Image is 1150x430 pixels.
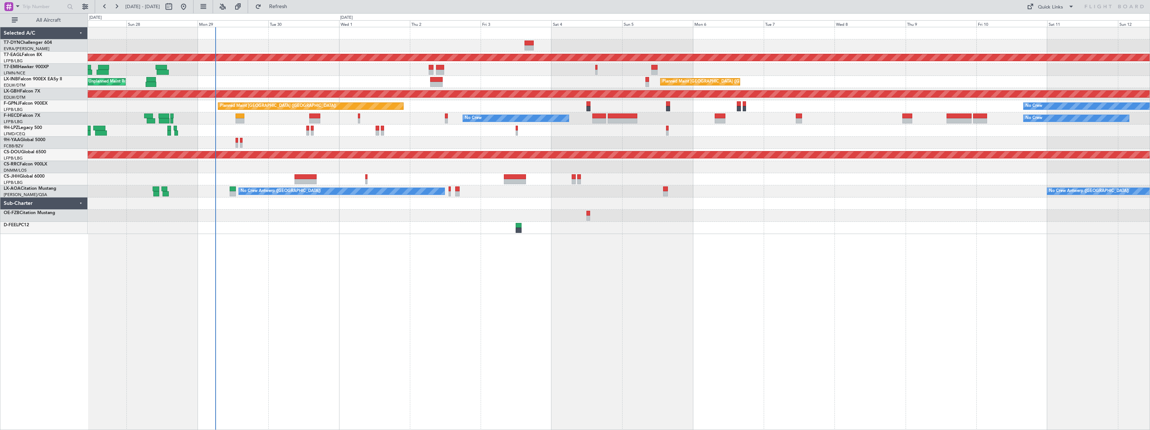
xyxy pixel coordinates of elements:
a: LX-AOACitation Mustang [4,186,56,191]
a: D-FEELPC12 [4,223,29,227]
div: Thu 9 [906,20,976,27]
div: Sun 28 [126,20,197,27]
span: CS-DOU [4,150,21,154]
a: LFMD/CEQ [4,131,25,137]
div: Wed 1 [339,20,410,27]
a: LFPB/LBG [4,107,23,112]
span: LX-AOA [4,186,21,191]
span: Refresh [263,4,294,9]
a: EDLW/DTM [4,83,25,88]
a: LFPB/LBG [4,155,23,161]
a: F-GPNJFalcon 900EX [4,101,48,106]
span: D-FEEL [4,223,18,227]
div: No Crew Antwerp ([GEOGRAPHIC_DATA]) [241,186,321,197]
div: Tue 7 [764,20,834,27]
a: T7-EAGLFalcon 8X [4,53,42,57]
span: All Aircraft [19,18,78,23]
a: LFMN/NCE [4,70,25,76]
div: [DATE] [89,15,102,21]
div: Quick Links [1038,4,1063,11]
div: No Crew [1025,113,1042,124]
span: T7-DYN [4,41,20,45]
div: No Crew Antwerp ([GEOGRAPHIC_DATA]) [1049,186,1129,197]
button: Refresh [252,1,296,13]
div: [DATE] [340,15,353,21]
span: T7-EMI [4,65,18,69]
div: Planned Maint [GEOGRAPHIC_DATA] ([GEOGRAPHIC_DATA]) [662,76,778,87]
div: Fri 10 [976,20,1047,27]
div: No Crew [465,113,482,124]
a: [PERSON_NAME]/QSA [4,192,47,197]
div: Planned Maint [GEOGRAPHIC_DATA] ([GEOGRAPHIC_DATA]) [220,101,336,112]
span: [DATE] - [DATE] [125,3,160,10]
a: T7-DYNChallenger 604 [4,41,52,45]
a: DNMM/LOS [4,168,27,173]
span: LX-INB [4,77,18,81]
a: LX-INBFalcon 900EX EASy II [4,77,62,81]
span: T7-EAGL [4,53,22,57]
span: CS-RRC [4,162,20,167]
a: LFPB/LBG [4,119,23,125]
button: Quick Links [1023,1,1078,13]
a: CS-DOUGlobal 6500 [4,150,46,154]
a: FCBB/BZV [4,143,23,149]
div: Thu 2 [410,20,481,27]
a: CS-RRCFalcon 900LX [4,162,47,167]
input: Trip Number [22,1,65,12]
a: 9H-LPZLegacy 500 [4,126,42,130]
a: OE-FZBCitation Mustang [4,211,55,215]
div: Sat 11 [1047,20,1118,27]
a: CS-JHHGlobal 6000 [4,174,45,179]
div: No Crew [1025,101,1042,112]
a: LFPB/LBG [4,180,23,185]
div: Mon 29 [198,20,268,27]
a: LX-GBHFalcon 7X [4,89,40,94]
div: Wed 8 [834,20,905,27]
a: LFPB/LBG [4,58,23,64]
span: F-HECD [4,113,20,118]
span: F-GPNJ [4,101,20,106]
div: Sun 5 [622,20,693,27]
span: OE-FZB [4,211,20,215]
div: Unplanned Maint Roma (Ciampino) [88,76,154,87]
div: Sat 27 [56,20,126,27]
a: T7-EMIHawker 900XP [4,65,49,69]
span: 9H-YAA [4,138,20,142]
a: F-HECDFalcon 7X [4,113,40,118]
span: 9H-LPZ [4,126,18,130]
button: All Aircraft [8,14,80,26]
a: EDLW/DTM [4,95,25,100]
a: 9H-YAAGlobal 5000 [4,138,45,142]
div: Tue 30 [268,20,339,27]
span: LX-GBH [4,89,20,94]
a: EVRA/[PERSON_NAME] [4,46,49,52]
span: CS-JHH [4,174,20,179]
div: Sat 4 [551,20,622,27]
div: Fri 3 [481,20,551,27]
div: Mon 6 [693,20,764,27]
